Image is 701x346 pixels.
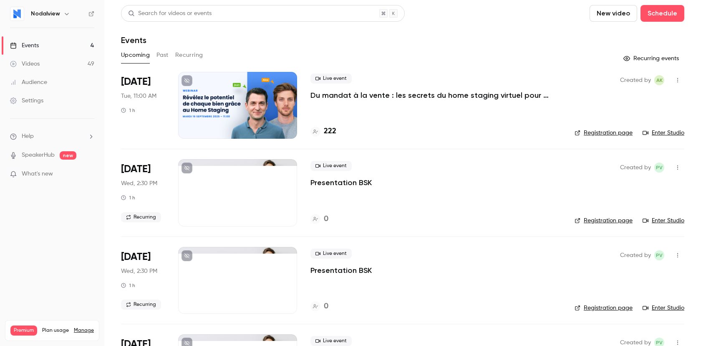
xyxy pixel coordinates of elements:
span: Live event [310,336,352,346]
a: Presentation BSK [310,178,372,188]
span: Paul Vérine [654,163,664,173]
span: Live event [310,249,352,259]
span: Live event [310,74,352,84]
span: Recurring [121,300,161,310]
span: PV [656,250,663,260]
a: Enter Studio [643,129,684,137]
a: Presentation BSK [310,265,372,275]
div: 1 h [121,282,135,289]
button: Recurring events [620,52,684,65]
span: Alexandre Kinapenne [654,75,664,85]
a: Enter Studio [643,304,684,312]
h1: Events [121,35,146,45]
a: Registration page [575,304,633,312]
div: 1 h [121,194,135,201]
span: Wed, 2:30 PM [121,179,157,188]
a: 222 [310,126,336,137]
span: Premium [10,326,37,336]
span: Recurring [121,212,161,222]
div: Sep 16 Tue, 11:00 AM (Europe/Brussels) [121,72,165,139]
a: Manage [74,327,94,334]
button: Upcoming [121,48,150,62]
a: 0 [310,214,328,225]
span: [DATE] [121,163,151,176]
span: Paul Vérine [654,250,664,260]
a: Registration page [575,129,633,137]
div: Videos [10,60,40,68]
span: Created by [620,250,651,260]
h4: 0 [324,214,328,225]
li: help-dropdown-opener [10,132,94,141]
div: Search for videos or events [128,9,212,18]
a: 0 [310,301,328,312]
img: Nodalview [10,7,24,20]
a: Registration page [575,216,633,225]
span: AK [656,75,663,85]
button: New video [590,5,637,22]
div: Events [10,41,39,50]
h4: 0 [324,301,328,312]
div: Audience [10,78,47,86]
span: new [60,151,76,160]
button: Schedule [640,5,684,22]
div: Jul 29 Wed, 2:30 PM (Europe/Paris) [121,159,165,226]
span: Wed, 2:30 PM [121,267,157,275]
div: Aug 26 Wed, 2:30 PM (Europe/Paris) [121,247,165,314]
h6: Nodalview [31,10,60,18]
a: Enter Studio [643,216,684,225]
div: Settings [10,97,43,105]
span: Help [22,132,34,141]
button: Past [156,48,169,62]
span: Created by [620,163,651,173]
span: Created by [620,75,651,85]
span: Plan usage [42,327,69,334]
h4: 222 [324,126,336,137]
a: Du mandat à la vente : les secrets du home staging virtuel pour déclencher le coup de cœur [310,90,561,100]
span: What's new [22,170,53,178]
div: 1 h [121,107,135,114]
span: [DATE] [121,75,151,89]
span: [DATE] [121,250,151,264]
span: Live event [310,161,352,171]
span: PV [656,163,663,173]
iframe: Noticeable Trigger [84,170,94,178]
a: SpeakerHub [22,151,55,160]
button: Recurring [175,48,203,62]
span: Tue, 11:00 AM [121,92,156,100]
